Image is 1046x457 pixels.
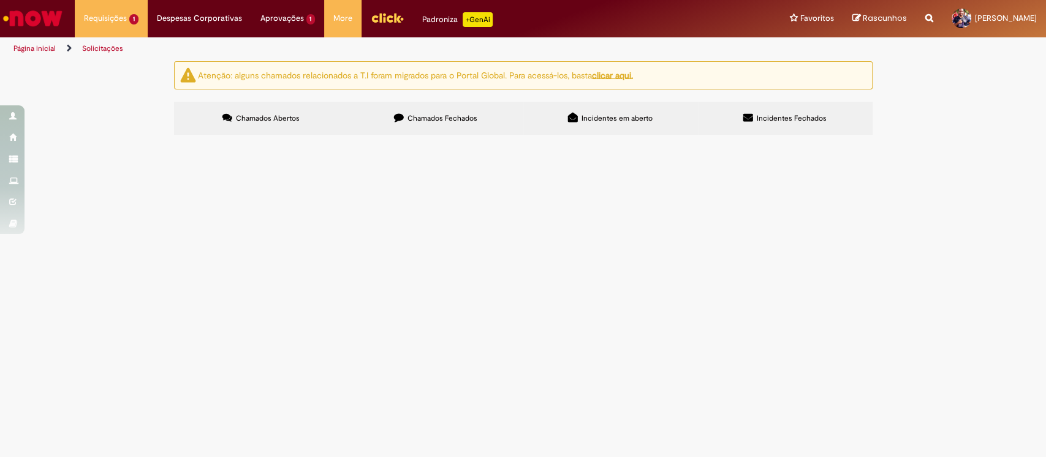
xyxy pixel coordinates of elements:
[1,6,64,31] img: ServiceNow
[260,12,304,25] span: Aprovações
[407,113,477,123] span: Chamados Fechados
[592,69,633,80] a: clicar aqui.
[84,12,127,25] span: Requisições
[800,12,834,25] span: Favoritos
[333,12,352,25] span: More
[582,113,653,123] span: Incidentes em aberto
[9,37,688,60] ul: Trilhas de página
[863,12,907,24] span: Rascunhos
[82,43,123,53] a: Solicitações
[198,69,633,80] ng-bind-html: Atenção: alguns chamados relacionados a T.I foram migrados para o Portal Global. Para acessá-los,...
[157,12,242,25] span: Despesas Corporativas
[975,13,1037,23] span: [PERSON_NAME]
[13,43,56,53] a: Página inicial
[306,14,316,25] span: 1
[757,113,827,123] span: Incidentes Fechados
[371,9,404,27] img: click_logo_yellow_360x200.png
[852,13,907,25] a: Rascunhos
[422,12,493,27] div: Padroniza
[129,14,138,25] span: 1
[236,113,300,123] span: Chamados Abertos
[463,12,493,27] p: +GenAi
